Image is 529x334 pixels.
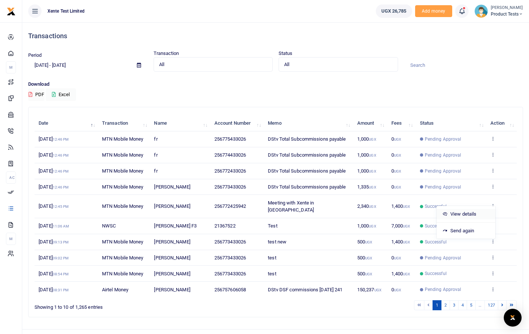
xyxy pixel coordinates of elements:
[491,5,523,11] small: [PERSON_NAME]
[404,59,523,72] input: Search
[391,287,401,292] span: 0
[425,239,447,245] span: Successful
[394,153,401,157] small: UGX
[28,59,131,72] input: select period
[7,8,16,14] a: logo-small logo-large logo-large
[373,4,415,18] li: Wallet ballance
[214,271,246,276] span: 256773433026
[415,5,452,17] span: Add money
[391,255,401,261] span: 0
[102,168,144,174] span: MTN Mobile Money
[365,240,372,244] small: UGX
[214,239,246,245] span: 256773433026
[214,223,236,229] span: 21367522
[284,61,387,68] span: All
[415,5,452,17] li: Toup your wallet
[53,153,69,157] small: 12:46 PM
[98,115,150,131] th: Transaction: activate to sort column ascending
[474,4,523,18] a: profile-user [PERSON_NAME] Product Tests
[425,136,461,143] span: Pending Approval
[268,239,286,245] span: test new
[369,224,376,228] small: UGX
[374,288,381,292] small: UGX
[391,184,401,190] span: 0
[394,137,401,141] small: UGX
[154,287,190,292] span: [PERSON_NAME]
[53,169,69,173] small: 12:46 PM
[450,300,459,310] a: 3
[391,152,401,158] span: 0
[53,272,69,276] small: 08:54 PM
[7,7,16,16] img: logo-small
[353,115,387,131] th: Amount: activate to sort column ascending
[53,185,69,189] small: 12:46 PM
[154,223,197,229] span: [PERSON_NAME] F3
[357,203,376,209] span: 2,340
[39,239,69,245] span: [DATE]
[467,300,476,310] a: 5
[381,7,407,15] span: UGX 26,785
[39,255,69,261] span: [DATE]
[154,184,190,190] span: [PERSON_NAME]
[357,223,376,229] span: 1,000
[53,204,69,209] small: 12:45 PM
[102,223,116,229] span: NWSC
[154,239,190,245] span: [PERSON_NAME]
[264,115,353,131] th: Memo: activate to sort column ascending
[39,287,69,292] span: [DATE]
[403,240,410,244] small: UGX
[214,184,246,190] span: 256773433026
[474,4,488,18] img: profile-user
[34,299,233,311] div: Showing 1 to 10 of 1,265 entries
[425,168,461,174] span: Pending Approval
[415,115,486,131] th: Status: activate to sort column ascending
[154,271,190,276] span: [PERSON_NAME]
[28,88,45,101] button: PDF
[391,136,401,142] span: 0
[441,300,450,310] a: 2
[45,8,88,14] span: Xente Test Limited
[102,136,144,142] span: MTN Mobile Money
[425,286,461,293] span: Pending Approval
[214,136,246,142] span: 256775433026
[458,300,467,310] a: 4
[53,137,69,141] small: 12:46 PM
[437,226,495,236] a: Send again
[357,152,376,158] span: 1,000
[369,169,376,173] small: UGX
[268,184,346,190] span: DStv Total Subcommissions payable
[279,50,293,57] label: Status
[268,136,346,142] span: DStv Total Subcommissions payable
[268,168,346,174] span: DStv Total Subcommissions payable
[394,185,401,189] small: UGX
[391,203,410,209] span: 1,400
[425,184,461,190] span: Pending Approval
[369,185,376,189] small: UGX
[357,271,372,276] span: 500
[28,52,42,59] label: Period
[214,287,246,292] span: 256757606058
[6,171,16,184] li: Ac
[357,168,376,174] span: 1,000
[154,50,179,57] label: Transaction
[53,224,69,228] small: 11:06 AM
[484,300,498,310] a: 127
[486,115,517,131] th: Action: activate to sort column ascending
[387,115,416,131] th: Fees: activate to sort column ascending
[415,8,452,13] a: Add money
[102,184,144,190] span: MTN Mobile Money
[46,88,76,101] button: Excel
[357,287,381,292] span: 150,237
[433,300,441,310] a: 1
[28,81,523,88] p: Download
[437,209,495,219] a: View details
[491,11,523,17] span: Product Tests
[28,32,523,40] h4: Transactions
[425,203,447,210] span: Successful
[53,288,69,292] small: 08:31 PM
[53,240,69,244] small: 09:13 PM
[214,203,246,209] span: 256772425942
[425,255,461,261] span: Pending Approval
[39,271,69,276] span: [DATE]
[214,168,246,174] span: 256772433026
